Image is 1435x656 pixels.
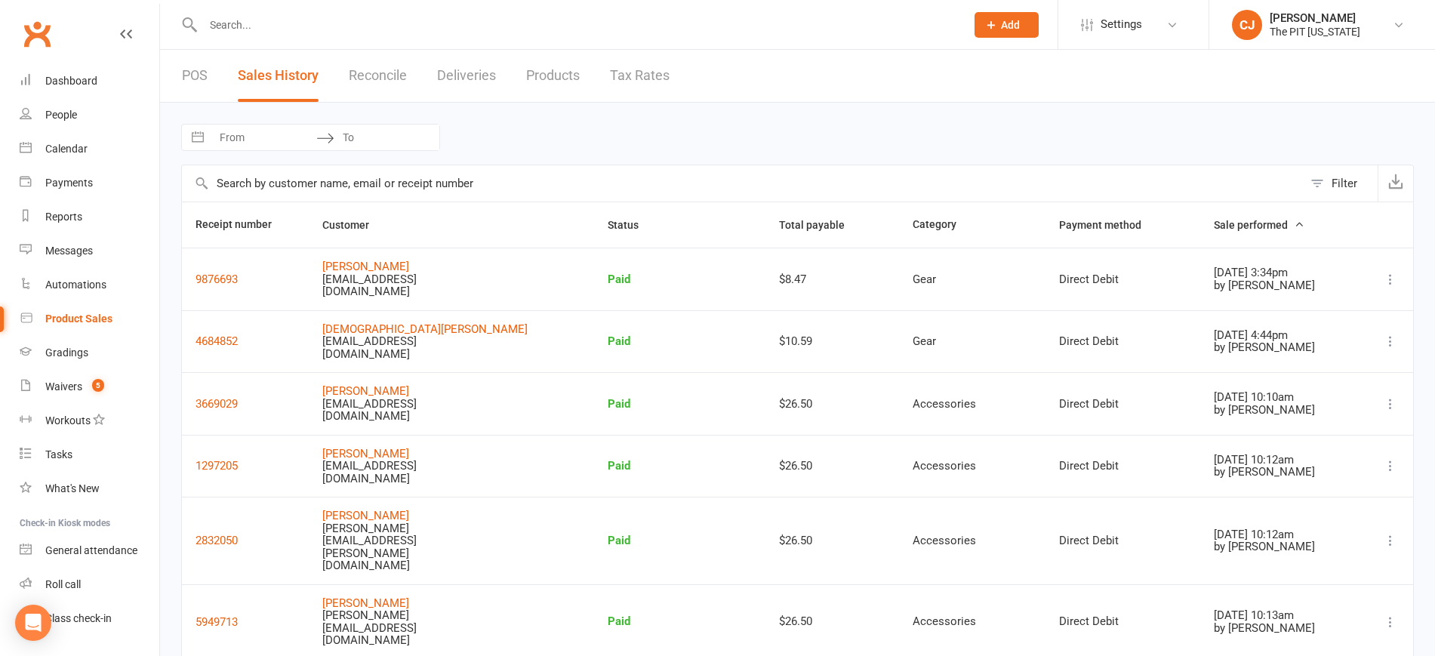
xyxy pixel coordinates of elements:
[1270,11,1360,25] div: [PERSON_NAME]
[1059,216,1158,234] button: Payment method
[322,322,528,336] a: [DEMOGRAPHIC_DATA][PERSON_NAME]
[1214,622,1344,635] div: by [PERSON_NAME]
[608,398,752,411] div: Paid
[45,482,100,494] div: What's New
[913,398,1032,411] div: Accessories
[322,260,409,273] a: [PERSON_NAME]
[196,531,238,550] button: 2832050
[20,370,159,404] a: Waivers 5
[20,64,159,98] a: Dashboard
[45,143,88,155] div: Calendar
[608,219,655,231] span: Status
[913,273,1032,286] div: Gear
[45,211,82,223] div: Reports
[779,219,861,231] span: Total payable
[1214,279,1344,292] div: by [PERSON_NAME]
[45,578,81,590] div: Roll call
[196,395,238,413] button: 3669029
[608,335,752,348] div: Paid
[182,50,208,102] a: POS
[196,613,238,631] button: 5949713
[1059,615,1187,628] div: Direct Debit
[899,202,1045,248] th: Category
[45,177,93,189] div: Payments
[20,336,159,370] a: Gradings
[1214,391,1344,404] div: [DATE] 10:10am
[322,522,458,572] div: [PERSON_NAME][EMAIL_ADDRESS][PERSON_NAME][DOMAIN_NAME]
[1214,541,1344,553] div: by [PERSON_NAME]
[182,202,309,248] th: Receipt number
[45,448,72,460] div: Tasks
[779,335,886,348] div: $10.59
[608,460,752,473] div: Paid
[45,544,137,556] div: General attendance
[913,534,1032,547] div: Accessories
[526,50,580,102] a: Products
[1059,460,1187,473] div: Direct Debit
[20,404,159,438] a: Workouts
[45,313,112,325] div: Product Sales
[45,75,97,87] div: Dashboard
[1214,216,1304,234] button: Sale performed
[1214,266,1344,279] div: [DATE] 3:34pm
[322,398,458,423] div: [EMAIL_ADDRESS][DOMAIN_NAME]
[322,384,409,398] a: [PERSON_NAME]
[1214,466,1344,479] div: by [PERSON_NAME]
[779,216,861,234] button: Total payable
[20,234,159,268] a: Messages
[1059,219,1158,231] span: Payment method
[1214,609,1344,622] div: [DATE] 10:13am
[334,125,439,150] input: To
[20,438,159,472] a: Tasks
[45,612,112,624] div: Class check-in
[1001,19,1020,31] span: Add
[1101,8,1142,42] span: Settings
[1214,341,1344,354] div: by [PERSON_NAME]
[608,615,752,628] div: Paid
[1214,528,1344,541] div: [DATE] 10:12am
[608,216,655,234] button: Status
[779,534,886,547] div: $26.50
[18,15,56,53] a: Clubworx
[1214,454,1344,467] div: [DATE] 10:12am
[20,568,159,602] a: Roll call
[608,273,752,286] div: Paid
[196,270,238,288] button: 9876693
[437,50,496,102] a: Deliveries
[45,414,91,427] div: Workouts
[1214,329,1344,342] div: [DATE] 4:44pm
[20,472,159,506] a: What's New
[1270,25,1360,38] div: The PIT [US_STATE]
[20,98,159,132] a: People
[45,380,82,393] div: Waivers
[322,609,458,647] div: [PERSON_NAME][EMAIL_ADDRESS][DOMAIN_NAME]
[610,50,670,102] a: Tax Rates
[1059,273,1187,286] div: Direct Debit
[20,166,159,200] a: Payments
[182,165,1303,202] input: Search by customer name, email or receipt number
[1214,219,1304,231] span: Sale performed
[1214,404,1344,417] div: by [PERSON_NAME]
[20,268,159,302] a: Automations
[92,379,104,392] span: 5
[1232,10,1262,40] div: CJ
[15,605,51,641] div: Open Intercom Messenger
[322,447,409,460] a: [PERSON_NAME]
[20,602,159,636] a: Class kiosk mode
[322,273,458,298] div: [EMAIL_ADDRESS][DOMAIN_NAME]
[196,457,238,475] button: 1297205
[1332,174,1357,192] div: Filter
[779,398,886,411] div: $26.50
[1059,398,1187,411] div: Direct Debit
[20,534,159,568] a: General attendance kiosk mode
[322,509,409,522] a: [PERSON_NAME]
[20,200,159,234] a: Reports
[975,12,1039,38] button: Add
[20,302,159,336] a: Product Sales
[45,245,93,257] div: Messages
[199,14,955,35] input: Search...
[322,219,386,231] span: Customer
[779,615,886,628] div: $26.50
[1303,165,1378,202] button: Filter
[608,534,752,547] div: Paid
